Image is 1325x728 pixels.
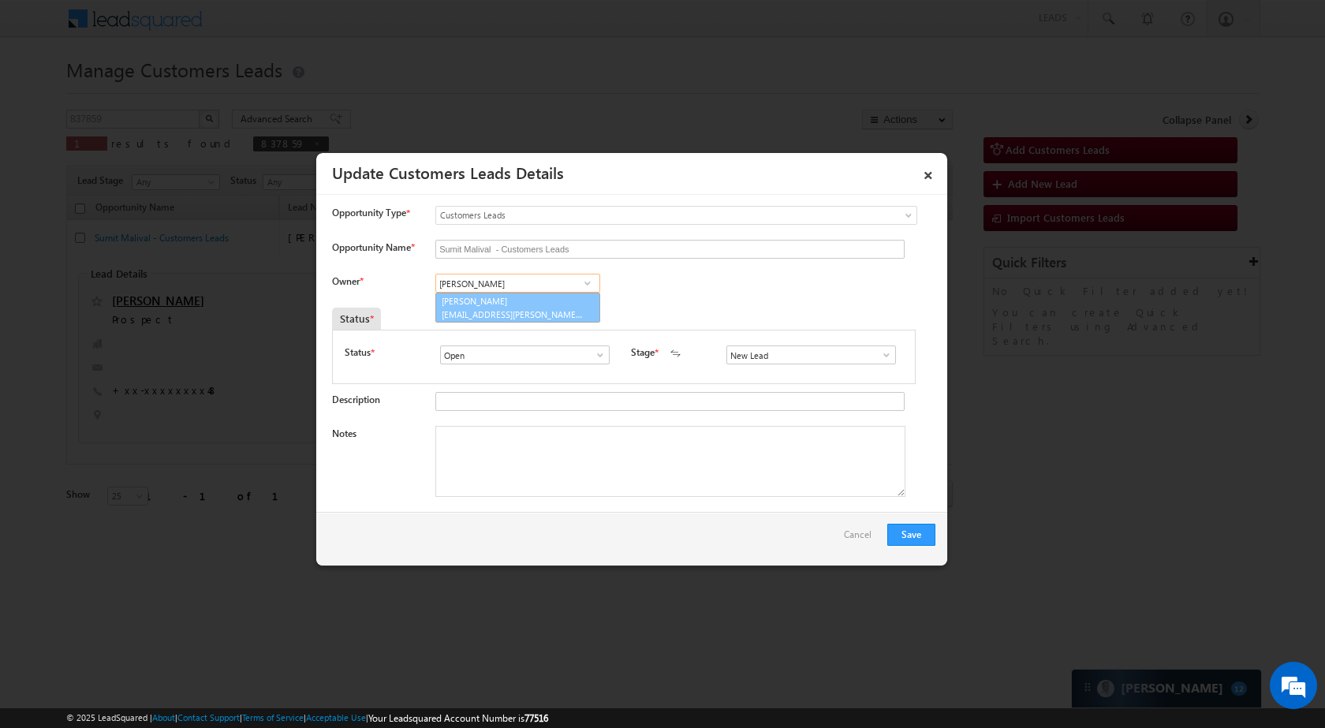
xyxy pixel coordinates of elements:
[442,308,584,320] span: [EMAIL_ADDRESS][PERSON_NAME][DOMAIN_NAME]
[844,524,879,554] a: Cancel
[332,161,564,183] a: Update Customers Leads Details
[66,711,548,726] span: © 2025 LeadSquared | | | | |
[332,275,363,287] label: Owner
[152,712,175,722] a: About
[586,347,606,363] a: Show All Items
[332,427,356,439] label: Notes
[82,83,265,103] div: Chat with us now
[577,275,597,291] a: Show All Items
[242,712,304,722] a: Terms of Service
[726,345,896,364] input: Type to Search
[440,345,610,364] input: Type to Search
[631,345,655,360] label: Stage
[915,159,942,186] a: ×
[524,712,548,724] span: 77516
[332,308,381,330] div: Status
[435,274,600,293] input: Type to Search
[887,524,935,546] button: Save
[436,208,853,222] span: Customers Leads
[332,241,414,253] label: Opportunity Name
[27,83,66,103] img: d_60004797649_company_0_60004797649
[332,206,406,220] span: Opportunity Type
[332,394,380,405] label: Description
[872,347,892,363] a: Show All Items
[435,293,600,323] a: [PERSON_NAME]
[306,712,366,722] a: Acceptable Use
[368,712,548,724] span: Your Leadsquared Account Number is
[345,345,371,360] label: Status
[259,8,297,46] div: Minimize live chat window
[435,206,917,225] a: Customers Leads
[215,486,286,507] em: Start Chat
[177,712,240,722] a: Contact Support
[21,146,288,472] textarea: Type your message and hit 'Enter'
